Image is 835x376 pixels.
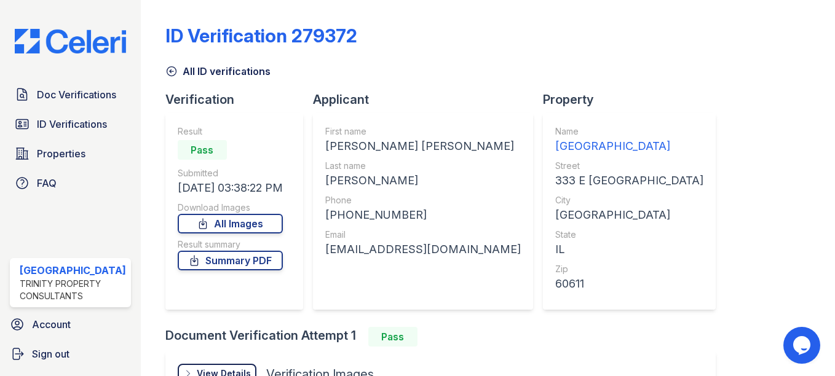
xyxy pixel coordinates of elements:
[555,194,703,206] div: City
[555,125,703,155] a: Name [GEOGRAPHIC_DATA]
[178,238,283,251] div: Result summary
[313,91,543,108] div: Applicant
[37,117,107,131] span: ID Verifications
[10,112,131,136] a: ID Verifications
[178,214,283,233] a: All Images
[543,91,726,108] div: Property
[368,327,417,347] div: Pass
[325,125,521,138] div: First name
[10,82,131,107] a: Doc Verifications
[178,125,283,138] div: Result
[325,194,521,206] div: Phone
[325,138,521,155] div: [PERSON_NAME] [PERSON_NAME]
[555,125,703,138] div: Name
[5,342,136,366] a: Sign out
[325,206,521,224] div: [PHONE_NUMBER]
[32,347,69,361] span: Sign out
[325,172,521,189] div: [PERSON_NAME]
[783,327,823,364] iframe: chat widget
[325,229,521,241] div: Email
[555,241,703,258] div: IL
[178,202,283,214] div: Download Images
[325,241,521,258] div: [EMAIL_ADDRESS][DOMAIN_NAME]
[165,327,726,347] div: Document Verification Attempt 1
[5,312,136,337] a: Account
[10,171,131,195] a: FAQ
[10,141,131,166] a: Properties
[5,29,136,54] img: CE_Logo_Blue-a8612792a0a2168367f1c8372b55b34899dd931a85d93a1a3d3e32e68fde9ad4.png
[20,278,126,302] div: Trinity Property Consultants
[32,317,71,332] span: Account
[37,146,85,161] span: Properties
[555,229,703,241] div: State
[165,91,313,108] div: Verification
[178,179,283,197] div: [DATE] 03:38:22 PM
[165,64,271,79] a: All ID verifications
[555,160,703,172] div: Street
[555,172,703,189] div: 333 E [GEOGRAPHIC_DATA]
[178,140,227,160] div: Pass
[178,167,283,179] div: Submitted
[165,25,357,47] div: ID Verification 279372
[20,263,126,278] div: [GEOGRAPHIC_DATA]
[555,206,703,224] div: [GEOGRAPHIC_DATA]
[555,138,703,155] div: [GEOGRAPHIC_DATA]
[555,263,703,275] div: Zip
[37,87,116,102] span: Doc Verifications
[178,251,283,270] a: Summary PDF
[325,160,521,172] div: Last name
[555,275,703,292] div: 60611
[37,176,57,190] span: FAQ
